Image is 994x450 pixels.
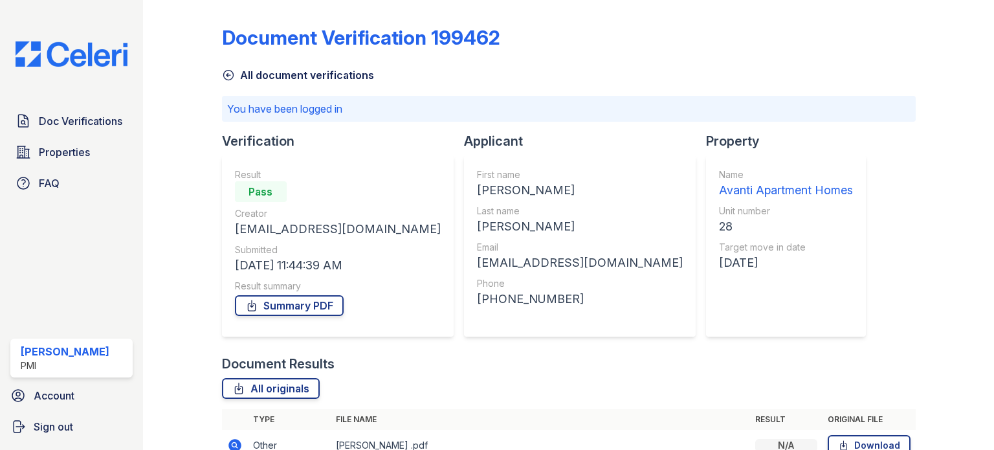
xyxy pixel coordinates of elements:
[477,241,683,254] div: Email
[34,419,73,434] span: Sign out
[719,218,853,236] div: 28
[719,181,853,199] div: Avanti Apartment Homes
[227,101,911,117] p: You have been logged in
[21,359,109,372] div: PMI
[235,256,441,275] div: [DATE] 11:44:39 AM
[39,144,90,160] span: Properties
[5,414,138,440] a: Sign out
[235,168,441,181] div: Result
[477,277,683,290] div: Phone
[222,378,320,399] a: All originals
[477,181,683,199] div: [PERSON_NAME]
[10,108,133,134] a: Doc Verifications
[5,383,138,409] a: Account
[235,280,441,293] div: Result summary
[235,295,344,316] a: Summary PDF
[477,168,683,181] div: First name
[21,344,109,359] div: [PERSON_NAME]
[719,241,853,254] div: Target move in date
[235,220,441,238] div: [EMAIL_ADDRESS][DOMAIN_NAME]
[248,409,331,430] th: Type
[235,243,441,256] div: Submitted
[823,409,916,430] th: Original file
[719,168,853,199] a: Name Avanti Apartment Homes
[719,205,853,218] div: Unit number
[331,409,750,430] th: File name
[222,355,335,373] div: Document Results
[477,205,683,218] div: Last name
[222,26,500,49] div: Document Verification 199462
[39,175,60,191] span: FAQ
[477,218,683,236] div: [PERSON_NAME]
[235,207,441,220] div: Creator
[39,113,122,129] span: Doc Verifications
[750,409,823,430] th: Result
[222,132,464,150] div: Verification
[34,388,74,403] span: Account
[10,170,133,196] a: FAQ
[477,290,683,308] div: [PHONE_NUMBER]
[235,181,287,202] div: Pass
[222,67,374,83] a: All document verifications
[464,132,706,150] div: Applicant
[719,254,853,272] div: [DATE]
[706,132,876,150] div: Property
[477,254,683,272] div: [EMAIL_ADDRESS][DOMAIN_NAME]
[5,41,138,67] img: CE_Logo_Blue-a8612792a0a2168367f1c8372b55b34899dd931a85d93a1a3d3e32e68fde9ad4.png
[719,168,853,181] div: Name
[10,139,133,165] a: Properties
